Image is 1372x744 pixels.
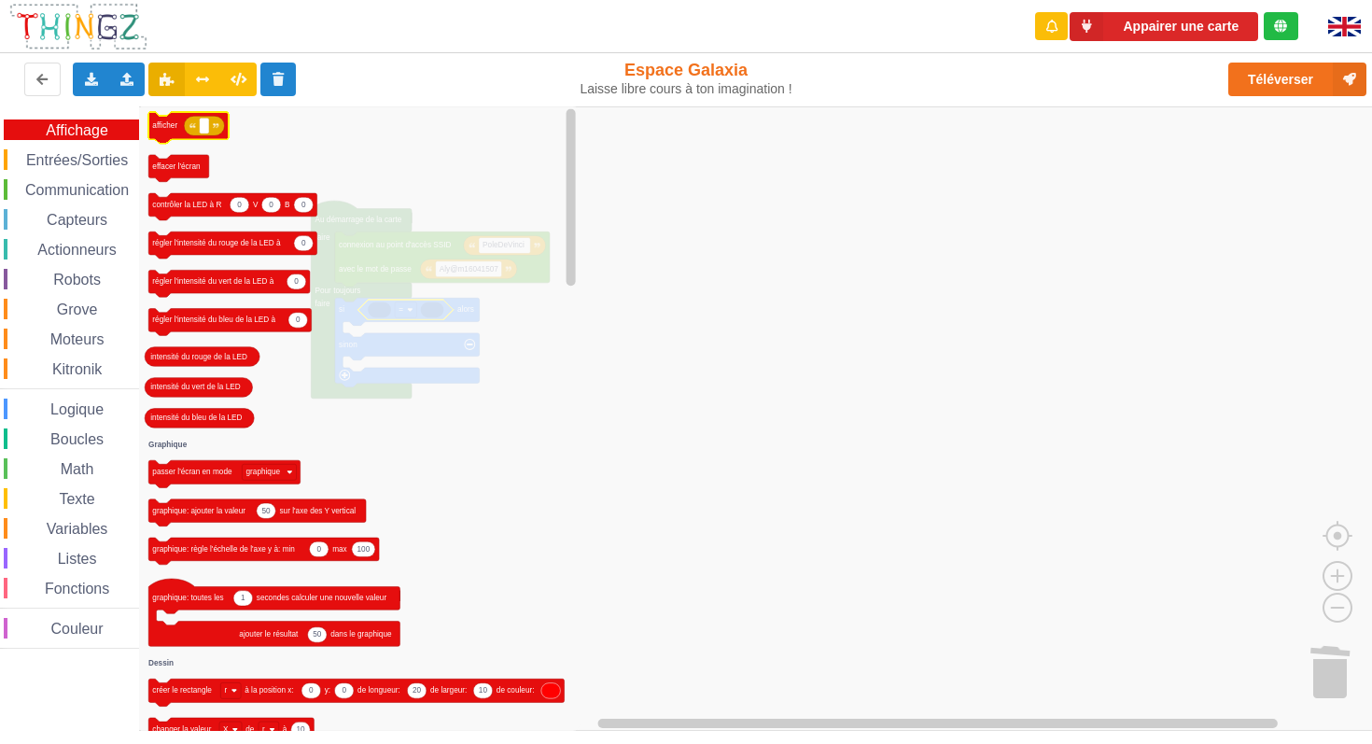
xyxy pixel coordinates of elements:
[253,201,259,209] text: V
[152,468,232,476] text: passer l'écran en mode
[246,468,281,476] text: graphique
[479,686,488,695] text: 10
[309,686,314,695] text: 0
[152,277,273,286] text: régler l'intensité du vert de la LED à
[150,414,242,422] text: intensité du bleu de la LED
[262,507,272,515] text: 50
[152,201,221,209] text: contrôler la LED à R
[43,122,110,138] span: Affichage
[430,686,467,695] text: de largeur:
[23,152,131,168] span: Entrées/Sorties
[313,630,322,639] text: 50
[49,361,105,377] span: Kitronik
[55,551,100,567] span: Listes
[152,507,245,515] text: graphique: ajouter la valeur
[48,401,106,417] span: Logique
[152,121,177,130] text: afficher
[1328,17,1361,36] img: gb.png
[58,461,97,477] span: Math
[1228,63,1366,96] button: Téléverser
[269,201,273,209] text: 0
[330,630,392,639] text: dans le graphique
[316,545,321,554] text: 0
[257,594,387,602] text: secondes calculer une nouvelle valeur
[152,545,295,554] text: graphique: règle l'échelle de l'axe y à: min
[35,242,119,258] span: Actionneurs
[150,352,247,360] text: intensité du rouge de la LED
[152,316,275,324] text: régler l'intensité du bleu de la LED à
[239,630,299,639] text: ajouter le résultat
[44,212,110,228] span: Capteurs
[342,686,346,695] text: 0
[22,182,132,198] span: Communication
[152,162,201,171] text: effacer l'écran
[245,686,294,695] text: à la position x:
[224,686,227,695] text: r
[301,239,306,247] text: 0
[148,659,174,667] text: Dessin
[413,686,422,695] text: 20
[8,2,148,51] img: thingz_logo.png
[569,60,804,97] div: Espace Galaxia
[48,431,106,447] span: Boucles
[44,521,111,537] span: Variables
[48,331,107,347] span: Moteurs
[279,507,356,515] text: sur l'axe des Y vertical
[1070,12,1258,41] button: Appairer une carte
[325,686,330,695] text: y:
[569,81,804,97] div: Laisse libre cours à ton imagination !
[54,302,101,317] span: Grove
[49,621,106,637] span: Couleur
[148,441,188,449] text: Graphique
[42,581,112,597] span: Fonctions
[497,686,535,695] text: de couleur:
[152,686,212,695] text: créer le rectangle
[152,594,223,602] text: graphique: toutes les
[357,686,400,695] text: de longueur:
[50,272,104,288] span: Robots
[285,201,290,209] text: B
[1264,12,1298,40] div: Tu es connecté au serveur de création de Thingz
[237,201,242,209] text: 0
[294,277,299,286] text: 0
[56,491,97,507] span: Texte
[152,239,281,247] text: régler l'intensité du rouge de la LED à
[150,383,240,391] text: intensité du vert de la LED
[301,201,306,209] text: 0
[357,545,371,554] text: 100
[332,545,347,554] text: max
[241,594,245,602] text: 1
[296,316,301,324] text: 0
